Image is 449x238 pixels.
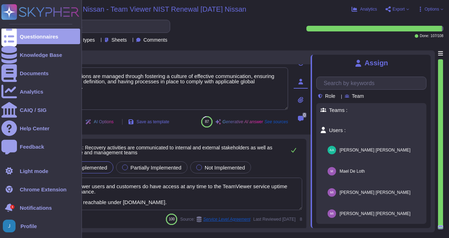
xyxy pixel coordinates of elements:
span: See sources [264,120,288,124]
a: CAIQ / SIG [1,102,80,118]
a: Knowledge Base [1,47,80,63]
input: Search by keywords [28,20,170,32]
span: Teams : [321,107,422,113]
span: Source: [180,216,250,222]
div: Light mode [20,168,48,174]
div: CAIQ / SIG [20,107,47,113]
span: Notifications [20,205,52,210]
a: Chrome Extension [1,182,80,197]
span: Last Reviewed [DATE] [253,217,295,221]
div: Documents [20,71,49,76]
span: 0 [303,113,306,118]
span: Comments [143,37,167,42]
span: [PERSON_NAME] [PERSON_NAME] [340,148,411,152]
div: 1 [10,205,14,209]
span: Team [352,94,364,99]
button: Save as template [122,115,175,129]
span: Generative AI answer [222,120,263,124]
span: Nissan - Team Viewer NIST Renewal [DATE] Nissan [83,6,246,13]
textarea: All TeamViewer users and customers do have access at any time to the TeamViewer service uptime an... [48,178,302,210]
span: 8 [298,217,302,221]
span: Service Level Agreement [203,217,251,221]
span: Sheets [112,37,127,42]
div: Questionnaires [20,34,58,39]
span: [PERSON_NAME] [PERSON_NAME] [340,190,411,195]
span: 87 [205,120,209,124]
div: Chrome Extension [20,187,67,192]
span: Role [325,94,335,99]
span: 107 / 108 [431,34,443,38]
a: Questionnaires [1,29,80,44]
span: Assign [365,59,388,67]
img: user [328,209,336,218]
span: Fill types [76,37,95,42]
a: Analytics [1,84,80,99]
span: Export [393,7,405,11]
span: Fully Implemented [64,165,107,171]
img: user [3,220,16,232]
input: Search by keywords [320,77,426,89]
div: Analytics [20,89,43,94]
span: Users : [321,127,422,133]
button: Analytics [352,6,377,12]
a: Help Center [1,120,80,136]
img: user [328,167,336,175]
div: Feedback [20,144,44,149]
div: Help Center [20,126,49,131]
a: Documents [1,65,80,81]
span: Options [425,7,439,11]
span: Profile [20,224,37,229]
span: Not Implemented [205,165,245,171]
textarea: Public relations are managed through fostering a culture of effective communication, ensuring cle... [49,67,288,110]
span: Save as template [137,120,169,124]
span: Analytics [360,7,377,11]
span: Done: [420,34,429,38]
span: RC.CO-3: Recovery activities are communicated to internal and external stakeholders as well as ex... [62,145,272,155]
span: [PERSON_NAME] [PERSON_NAME] [340,212,411,216]
img: user [328,188,336,197]
button: user [1,218,20,234]
span: AI Options [94,120,114,124]
a: Feedback [1,139,80,154]
span: Mael De Loth [340,169,365,173]
img: user [328,146,336,154]
span: 100 [169,217,175,221]
div: Knowledge Base [20,52,62,58]
span: Partially Implemented [131,165,181,171]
